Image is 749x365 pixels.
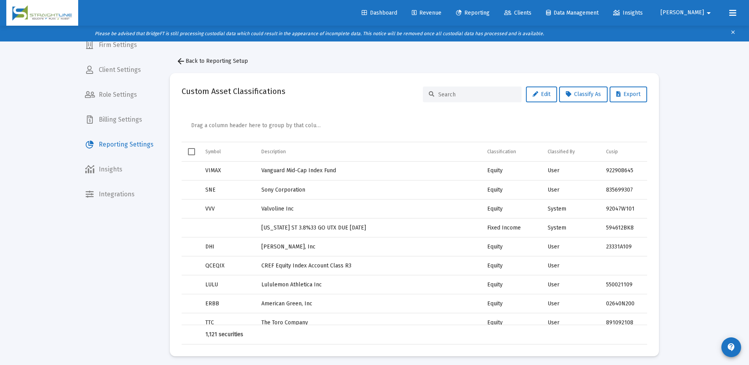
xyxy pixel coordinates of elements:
[79,160,160,179] a: Insights
[483,218,544,237] td: Fixed Income
[257,294,483,313] td: American Green, Inc
[498,5,538,21] a: Clients
[726,342,736,352] mat-icon: contact_support
[12,5,72,21] img: Dashboard
[606,149,618,155] div: Cusip
[79,60,160,79] a: Client Settings
[201,313,257,332] td: TTC
[205,149,221,155] div: Symbol
[362,9,397,16] span: Dashboard
[188,148,195,155] div: Select all
[483,256,544,275] td: Equity
[79,135,160,154] a: Reporting Settings
[483,294,544,313] td: Equity
[616,91,640,98] span: Export
[533,91,550,98] span: Edit
[602,199,647,218] td: 92047W101
[544,256,602,275] td: User
[79,36,160,55] a: Firm Settings
[544,275,602,294] td: User
[483,237,544,256] td: Equity
[79,185,160,204] a: Integrations
[602,181,647,199] td: 835699307
[201,294,257,313] td: ERBB
[504,9,531,16] span: Clients
[602,237,647,256] td: 23331A109
[610,87,647,102] button: Export
[544,142,602,161] td: Column Classified By
[438,91,516,98] input: Search
[704,5,713,21] mat-icon: arrow_drop_down
[257,313,483,332] td: The Toro Company
[483,199,544,218] td: Equity
[355,5,404,21] a: Dashboard
[79,85,160,104] a: Role Settings
[201,162,257,181] td: VIMAX
[487,149,516,155] div: Classification
[602,162,647,181] td: 922908645
[651,5,723,21] button: [PERSON_NAME]
[602,294,647,313] td: 02640N200
[544,162,602,181] td: User
[191,119,321,132] div: Drag a column header here to group by that column
[79,110,160,129] a: Billing Settings
[456,9,490,16] span: Reporting
[182,85,285,98] h2: Custom Asset Classifications
[607,5,649,21] a: Insights
[548,149,575,155] div: Classified By
[730,28,736,40] mat-icon: clear
[182,112,647,344] div: Data grid
[544,218,602,237] td: System
[257,142,483,161] td: Column Description
[540,5,605,21] a: Data Management
[559,87,608,102] button: Classify As
[257,275,483,294] td: Lululemon Athletica Inc
[201,275,257,294] td: LULU
[405,5,448,21] a: Revenue
[602,218,647,237] td: 594612BK8
[176,56,186,66] mat-icon: arrow_back
[257,181,483,199] td: Sony Corporation
[483,162,544,181] td: Equity
[201,237,257,256] td: DHI
[544,313,602,332] td: User
[201,142,257,161] td: Column Symbol
[544,237,602,256] td: User
[261,149,286,155] div: Description
[483,142,544,161] td: Column Classification
[526,87,557,102] button: Edit
[257,162,483,181] td: Vanguard Mid-Cap Index Fund
[602,313,647,332] td: 891092108
[257,237,483,256] td: [PERSON_NAME], Inc
[544,294,602,313] td: User
[201,256,257,275] td: QCEQIX
[661,9,704,16] span: [PERSON_NAME]
[257,256,483,275] td: CREF Equity Index Account Class R3
[412,9,441,16] span: Revenue
[566,91,601,98] span: Classify As
[201,199,257,218] td: VVV
[176,58,248,64] span: Back to Reporting Setup
[95,31,544,36] i: Please be advised that BridgeFT is still processing custodial data which could result in the appe...
[205,331,253,339] div: 1,121 securities
[201,181,257,199] td: SNE
[170,53,254,69] button: Back to Reporting Setup
[450,5,496,21] a: Reporting
[257,199,483,218] td: Valvoline Inc
[544,199,602,218] td: System
[483,313,544,332] td: Equity
[544,181,602,199] td: User
[483,275,544,294] td: Equity
[257,218,483,237] td: [US_STATE] ST 3.8%33 GO UTX DUE [DATE]
[483,181,544,199] td: Equity
[546,9,599,16] span: Data Management
[602,142,647,161] td: Column Cusip
[191,112,642,142] div: Data grid toolbar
